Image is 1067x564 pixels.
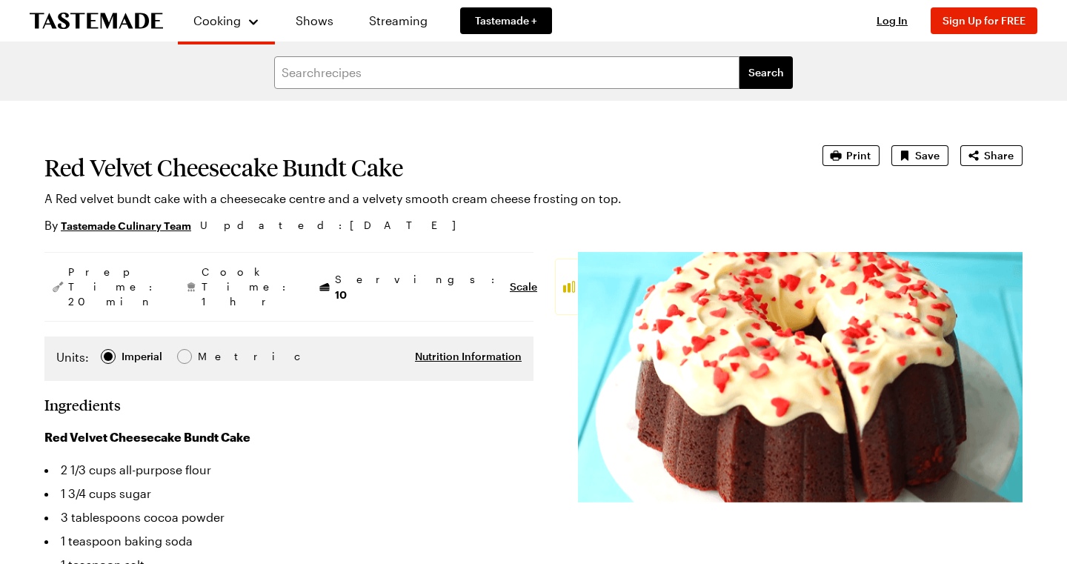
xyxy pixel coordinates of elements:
span: Log In [877,14,908,27]
span: 10 [335,287,347,301]
span: Save [915,148,940,163]
h3: Red Velvet Cheesecake Bundt Cake [44,428,533,446]
li: 1 3/4 cups sugar [44,482,533,505]
button: Log In [862,13,922,28]
span: Servings: [335,272,502,302]
span: Print [846,148,871,163]
span: Share [984,148,1014,163]
a: Tastemade Culinary Team [61,217,191,233]
a: To Tastemade Home Page [30,13,163,30]
p: A Red velvet bundt cake with a cheesecake centre and a velvety smooth cream cheese frosting on top. [44,190,781,208]
button: Sign Up for FREE [931,7,1037,34]
button: Scale [510,279,537,294]
div: Metric [198,348,229,365]
button: Cooking [193,6,260,36]
button: Share [960,145,1023,166]
h1: Red Velvet Cheesecake Bundt Cake [44,154,781,181]
p: By [44,216,191,234]
div: Imperial Metric [56,348,229,369]
span: Imperial [122,348,164,365]
div: Imperial [122,348,162,365]
span: Updated : [DATE] [200,217,471,233]
a: Tastemade + [460,7,552,34]
span: Tastemade + [475,13,537,28]
li: 3 tablespoons cocoa powder [44,505,533,529]
li: 2 1/3 cups all-purpose flour [44,458,533,482]
label: Units: [56,348,89,366]
span: Cook Time: 1 hr [202,265,293,309]
span: Search [748,65,784,80]
span: Prep Time: 20 min [68,265,160,309]
button: Save recipe [891,145,948,166]
h2: Ingredients [44,396,121,414]
button: Nutrition Information [415,349,522,364]
span: Metric [198,348,230,365]
span: Cooking [193,13,241,27]
button: filters [739,56,793,89]
li: 1 teaspoon baking soda [44,529,533,553]
span: Sign Up for FREE [943,14,1026,27]
button: Print [822,145,880,166]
